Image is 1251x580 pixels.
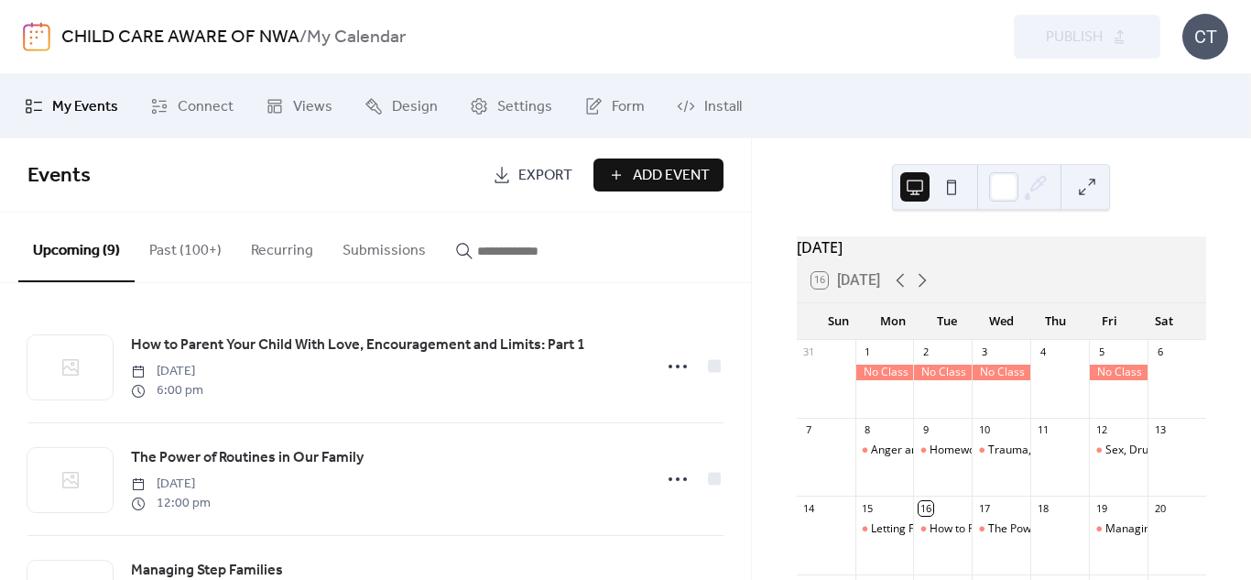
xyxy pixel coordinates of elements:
span: Install [704,96,742,118]
div: Anger and Co-Parenting [871,443,994,458]
div: Mon [865,303,919,340]
span: Design [392,96,438,118]
div: Tue [919,303,974,340]
div: 10 [977,423,991,437]
div: Wed [974,303,1028,340]
div: Sex, Drugs and You [1089,443,1148,458]
a: Export [479,159,586,192]
div: Trauma, the Brain, and Relationships: Helping Children Heal [972,443,1030,458]
span: 12:00 pm [131,494,211,513]
a: The Power of Routines in Our Family [131,446,364,470]
div: 19 [1094,501,1108,515]
button: Add Event [593,159,723,192]
div: 15 [861,501,875,515]
div: 14 [802,501,816,515]
div: Homework, How to Motivate Your Child [913,443,972,458]
div: The Power of Routines in Our Family [972,521,1030,537]
div: 4 [1036,345,1050,359]
div: 20 [1153,501,1167,515]
div: Letting Flo Drive: Anger and Stress [855,521,914,537]
span: Connect [178,96,234,118]
div: How to Parent Your Child With Love, Encouragement and Limits: Part 1 [913,521,972,537]
button: Recurring [236,213,328,280]
span: My Events [52,96,118,118]
div: 5 [1094,345,1108,359]
a: Connect [136,82,247,131]
a: Design [351,82,451,131]
div: Homework, How to Motivate Your Child [930,443,1129,458]
button: Upcoming (9) [18,213,135,282]
div: No Class [913,365,972,380]
div: 13 [1153,423,1167,437]
a: Install [663,82,756,131]
span: 6:00 pm [131,381,203,400]
span: Views [293,96,332,118]
span: Settings [497,96,552,118]
div: 7 [802,423,816,437]
div: No Class [972,365,1030,380]
div: 9 [919,423,932,437]
div: 2 [919,345,932,359]
b: / [299,20,307,55]
div: 16 [919,501,932,515]
img: logo [23,22,50,51]
span: [DATE] [131,362,203,381]
div: Anger and Co-Parenting [855,443,914,458]
span: How to Parent Your Child With Love, Encouragement and Limits: Part 1 [131,334,585,356]
div: The Power of Routines in Our Family [988,521,1171,537]
a: Settings [456,82,566,131]
div: No Class [1089,365,1148,380]
b: My Calendar [307,20,406,55]
a: Views [252,82,346,131]
div: 18 [1036,501,1050,515]
a: My Events [11,82,132,131]
div: CT [1182,14,1228,60]
span: Form [612,96,645,118]
div: Thu [1028,303,1082,340]
div: 11 [1036,423,1050,437]
span: Add Event [633,165,710,187]
div: [DATE] [797,236,1206,258]
div: 17 [977,501,991,515]
div: Sat [1137,303,1191,340]
div: 12 [1094,423,1108,437]
div: 3 [977,345,991,359]
div: Managing Step Families [1089,521,1148,537]
div: 31 [802,345,816,359]
div: Managing Step Families [1105,521,1227,537]
span: Export [518,165,572,187]
div: No Class [855,365,914,380]
a: Form [571,82,658,131]
div: Letting Flo Drive: Anger and Stress [871,521,1047,537]
a: CHILD CARE AWARE OF NWA [61,20,299,55]
div: 8 [861,423,875,437]
button: Past (100+) [135,213,236,280]
div: Fri [1082,303,1137,340]
span: The Power of Routines in Our Family [131,447,364,469]
div: 6 [1153,345,1167,359]
a: How to Parent Your Child With Love, Encouragement and Limits: Part 1 [131,334,585,357]
span: [DATE] [131,475,211,494]
button: Submissions [328,213,441,280]
span: Events [27,156,91,196]
div: 1 [861,345,875,359]
div: Sun [811,303,865,340]
div: Sex, Drugs and You [1105,443,1204,458]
